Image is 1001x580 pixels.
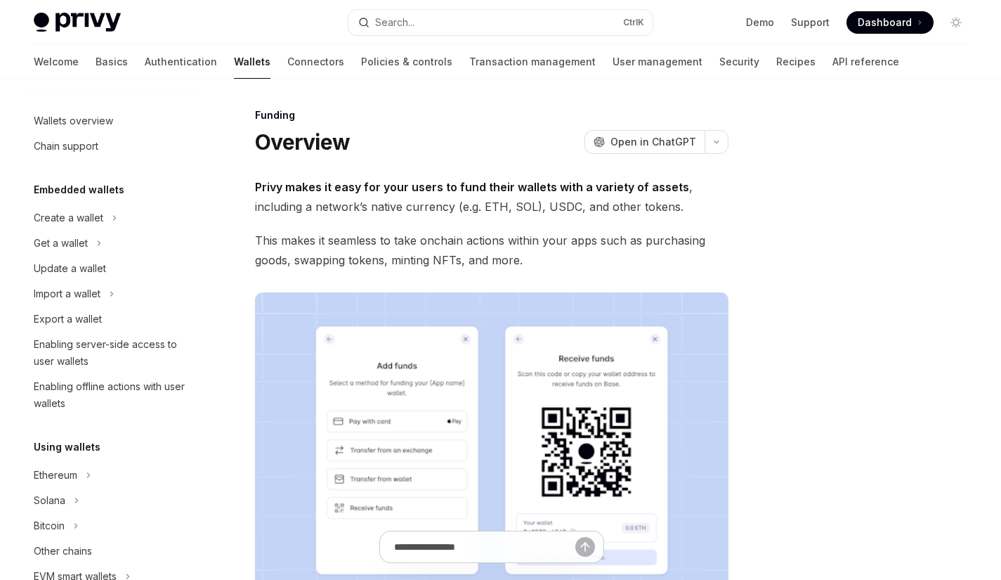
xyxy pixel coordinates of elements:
[255,231,728,270] span: This makes it seamless to take onchain actions within your apps such as purchasing goods, swappin...
[610,135,696,149] span: Open in ChatGPT
[22,205,202,231] button: Toggle Create a wallet section
[234,45,270,79] a: Wallets
[34,181,124,198] h5: Embedded wallets
[746,15,774,30] a: Demo
[719,45,759,79] a: Security
[945,11,967,34] button: Toggle dark mode
[791,15,830,30] a: Support
[22,134,202,159] a: Chain support
[34,517,65,534] div: Bitcoin
[858,15,912,30] span: Dashboard
[34,138,98,155] div: Chain support
[34,13,121,32] img: light logo
[22,281,202,307] button: Toggle Import a wallet section
[22,463,202,488] button: Toggle Ethereum section
[255,129,350,155] h1: Overview
[34,210,103,226] div: Create a wallet
[287,45,344,79] a: Connectors
[22,231,202,256] button: Toggle Get a wallet section
[34,45,79,79] a: Welcome
[776,45,816,79] a: Recipes
[394,531,575,562] input: Ask a question...
[255,180,689,194] strong: Privy makes it easy for your users to fund their wallets with a variety of assets
[34,467,77,484] div: Ethereum
[255,177,728,217] span: , including a network’s native currency (e.g. ETH, SOL), USDC, and other tokens.
[34,336,194,370] div: Enabling server-side access to user wallets
[34,235,88,252] div: Get a wallet
[34,439,100,456] h5: Using wallets
[22,307,202,332] a: Export a wallet
[34,285,100,302] div: Import a wallet
[613,45,702,79] a: User management
[34,311,102,328] div: Export a wallet
[22,539,202,564] a: Other chains
[22,256,202,281] a: Update a wallet
[623,17,644,28] span: Ctrl K
[145,45,217,79] a: Authentication
[22,332,202,374] a: Enabling server-side access to user wallets
[375,14,414,31] div: Search...
[584,130,705,154] button: Open in ChatGPT
[575,537,595,557] button: Send message
[96,45,128,79] a: Basics
[34,378,194,412] div: Enabling offline actions with user wallets
[348,10,652,35] button: Open search
[34,543,92,560] div: Other chains
[22,513,202,539] button: Toggle Bitcoin section
[22,108,202,134] a: Wallets overview
[846,11,934,34] a: Dashboard
[361,45,452,79] a: Policies & controls
[34,260,106,277] div: Update a wallet
[255,108,728,122] div: Funding
[469,45,596,79] a: Transaction management
[22,374,202,416] a: Enabling offline actions with user wallets
[832,45,899,79] a: API reference
[22,488,202,513] button: Toggle Solana section
[34,112,113,129] div: Wallets overview
[34,492,65,509] div: Solana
